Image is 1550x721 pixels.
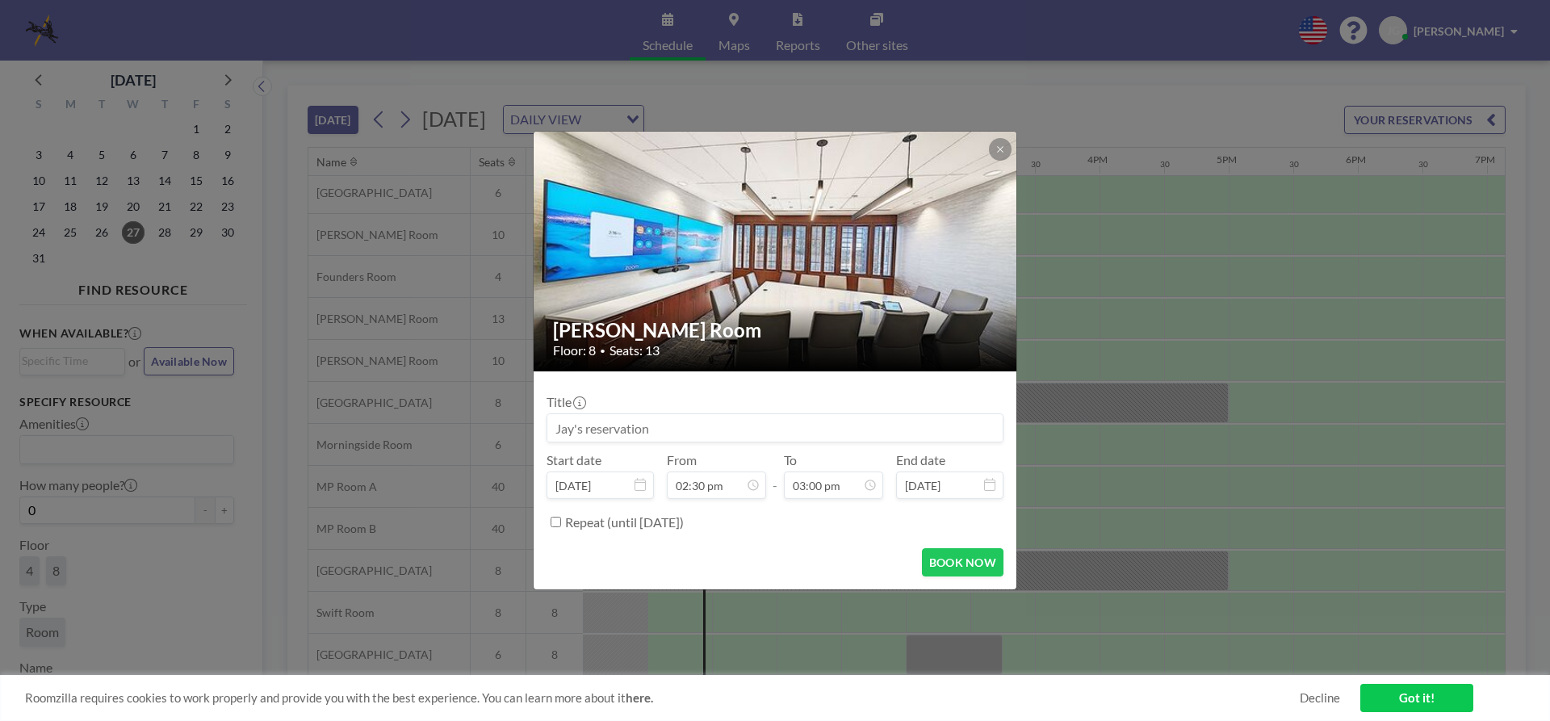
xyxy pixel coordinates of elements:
[1300,690,1340,706] a: Decline
[553,318,999,342] h2: [PERSON_NAME] Room
[534,69,1018,434] img: 537.jpg
[784,452,797,468] label: To
[626,690,653,705] a: here.
[896,452,945,468] label: End date
[553,342,596,358] span: Floor: 8
[547,414,1003,442] input: Jay's reservation
[667,452,697,468] label: From
[610,342,660,358] span: Seats: 13
[565,514,684,530] label: Repeat (until [DATE])
[547,394,584,410] label: Title
[1360,684,1473,712] a: Got it!
[25,690,1300,706] span: Roomzilla requires cookies to work properly and provide you with the best experience. You can lea...
[600,345,605,357] span: •
[922,548,1003,576] button: BOOK NOW
[773,458,777,493] span: -
[547,452,601,468] label: Start date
